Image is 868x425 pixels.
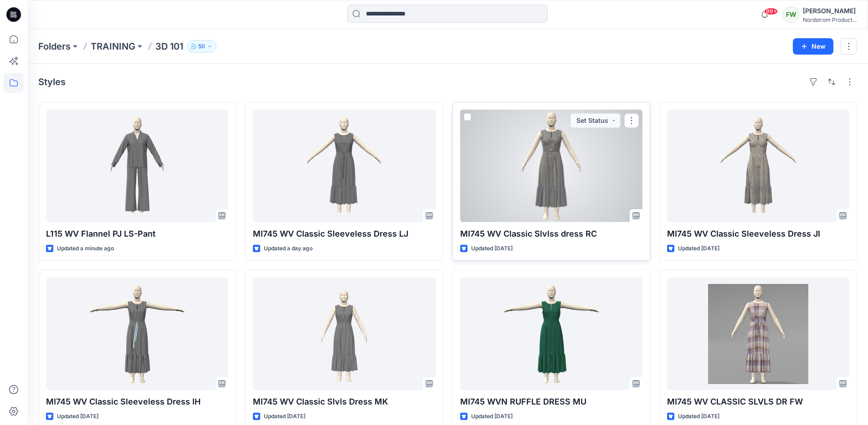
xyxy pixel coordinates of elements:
[471,412,513,421] p: Updated [DATE]
[264,244,313,253] p: Updated a day ago
[667,228,849,240] p: MI745 WV Classic Sleeveless Dress JI
[460,395,642,408] p: MI745 WVN RUFFLE DRESS MU
[198,41,205,51] p: 50
[46,278,228,390] a: MI745 WV Classic Sleeveless Dress IH
[253,228,435,240] p: MI745 WV Classic Sleeveless Dress LJ
[38,76,66,87] h4: Styles
[38,40,71,53] a: Folders
[187,40,216,53] button: 50
[764,8,778,15] span: 99+
[57,412,98,421] p: Updated [DATE]
[46,228,228,240] p: L115 WV Flannel PJ LS-Pant
[460,278,642,390] a: MI745 WVN RUFFLE DRESS MU
[46,395,228,408] p: MI745 WV Classic Sleeveless Dress IH
[793,38,833,55] button: New
[460,228,642,240] p: MI745 WV Classic Slvlss dress RC
[783,6,799,23] div: FW
[471,244,513,253] p: Updated [DATE]
[667,110,849,222] a: MI745 WV Classic Sleeveless Dress JI
[57,244,114,253] p: Updated a minute ago
[678,244,719,253] p: Updated [DATE]
[155,40,183,53] p: 3D 101
[264,412,305,421] p: Updated [DATE]
[46,110,228,222] a: L115 WV Flannel PJ LS-Pant
[678,412,719,421] p: Updated [DATE]
[91,40,135,53] a: TRAINING
[803,5,857,16] div: [PERSON_NAME]
[253,278,435,390] a: MI745 WV Classic Slvls Dress MK
[667,395,849,408] p: MI745 WV CLASSIC SLVLS DR FW
[460,110,642,222] a: MI745 WV Classic Slvlss dress RC
[253,395,435,408] p: MI745 WV Classic Slvls Dress MK
[253,110,435,222] a: MI745 WV Classic Sleeveless Dress LJ
[803,16,857,23] div: Nordstrom Product...
[667,278,849,390] a: MI745 WV CLASSIC SLVLS DR FW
